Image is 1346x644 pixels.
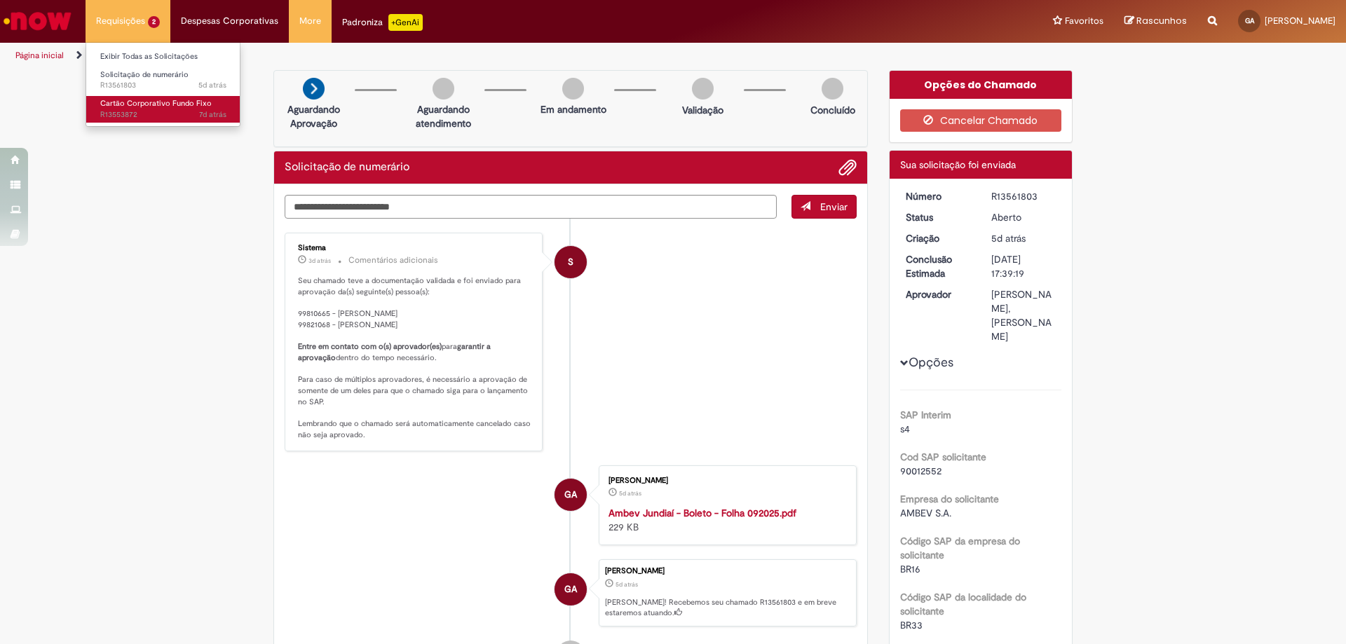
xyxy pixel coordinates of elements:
span: [PERSON_NAME] [1265,15,1335,27]
span: 5d atrás [616,580,638,589]
span: Solicitação de numerário [100,69,189,80]
textarea: Digite sua mensagem aqui... [285,195,777,219]
span: GA [564,573,577,606]
span: Favoritos [1065,14,1103,28]
img: img-circle-grey.png [822,78,843,100]
span: 2 [148,16,160,28]
span: Sua solicitação foi enviada [900,158,1016,171]
p: Validação [682,103,723,117]
span: 90012552 [900,465,941,477]
div: Sistema [298,244,531,252]
p: Concluído [810,103,855,117]
span: s4 [900,423,910,435]
div: [DATE] 17:39:19 [991,252,1056,280]
p: Seu chamado teve a documentação validada e foi enviado para aprovação da(s) seguinte(s) pessoa(s)... [298,275,531,441]
b: Empresa do solicitante [900,493,999,505]
dt: Criação [895,231,981,245]
button: Adicionar anexos [838,158,857,177]
span: Cartão Corporativo Fundo Fixo [100,98,212,109]
span: Despesas Corporativas [181,14,278,28]
span: R13553872 [100,109,226,121]
b: Código SAP da empresa do solicitante [900,535,1020,561]
span: Rascunhos [1136,14,1187,27]
small: Comentários adicionais [348,254,438,266]
span: Requisições [96,14,145,28]
dt: Conclusão Estimada [895,252,981,280]
p: Aguardando atendimento [409,102,477,130]
p: [PERSON_NAME]! Recebemos seu chamado R13561803 e em breve estaremos atuando. [605,597,849,619]
img: arrow-next.png [303,78,325,100]
div: GIULIA GABRIELI SILVA ALEIXO [555,479,587,511]
time: 26/09/2025 17:08:46 [308,256,331,265]
b: garantir a aprovação [298,341,493,363]
time: 24/09/2025 09:39:16 [198,80,226,90]
span: 7d atrás [199,109,226,120]
span: GA [1245,16,1254,25]
div: Opções do Chamado [890,71,1073,99]
img: ServiceNow [1,7,74,35]
div: [PERSON_NAME] [605,567,849,575]
span: GA [564,478,577,512]
a: Rascunhos [1124,15,1187,28]
dt: Status [895,210,981,224]
span: S [568,245,573,279]
div: 229 KB [609,506,842,534]
b: Entre em contato com o(s) aprovador(es) [298,341,442,352]
button: Cancelar Chamado [900,109,1062,132]
span: BR33 [900,619,923,631]
img: img-circle-grey.png [562,78,584,100]
a: Exibir Todas as Solicitações [86,49,240,64]
time: 24/09/2025 09:39:15 [991,232,1026,245]
p: Em andamento [541,102,606,116]
span: R13561803 [100,80,226,91]
ul: Requisições [86,42,240,127]
div: R13561803 [991,189,1056,203]
b: SAP Interim [900,409,951,421]
span: AMBEV S.A. [900,507,951,519]
b: Cod SAP solicitante [900,451,986,463]
b: Código SAP da localidade do solicitante [900,591,1026,617]
span: Enviar [820,200,848,213]
img: img-circle-grey.png [433,78,454,100]
p: Aguardando Aprovação [280,102,348,130]
span: More [299,14,321,28]
a: Página inicial [15,50,64,61]
button: Enviar [791,195,857,219]
time: 24/09/2025 09:39:15 [616,580,638,589]
div: 24/09/2025 09:39:15 [991,231,1056,245]
h2: Solicitação de numerário Histórico de tíquete [285,161,409,174]
img: img-circle-grey.png [692,78,714,100]
div: Aberto [991,210,1056,224]
div: [PERSON_NAME], [PERSON_NAME] [991,287,1056,343]
ul: Trilhas de página [11,43,887,69]
div: [PERSON_NAME] [609,477,842,485]
span: BR16 [900,563,920,575]
a: Aberto R13561803 : Solicitação de numerário [86,67,240,93]
div: Padroniza [342,14,423,31]
div: GIULIA GABRIELI SILVA ALEIXO [555,573,587,605]
li: GIULIA GABRIELI SILVA ALEIXO [285,559,857,626]
span: 3d atrás [308,256,331,265]
p: +GenAi [388,14,423,31]
span: 5d atrás [619,489,641,498]
dt: Aprovador [895,287,981,301]
time: 24/09/2025 09:39:09 [619,489,641,498]
span: 5d atrás [198,80,226,90]
time: 22/09/2025 09:29:39 [199,109,226,120]
div: System [555,246,587,278]
a: Ambev Jundiaí - Boleto - Folha 092025.pdf [609,507,796,519]
span: 5d atrás [991,232,1026,245]
a: Aberto R13553872 : Cartão Corporativo Fundo Fixo [86,96,240,122]
dt: Número [895,189,981,203]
